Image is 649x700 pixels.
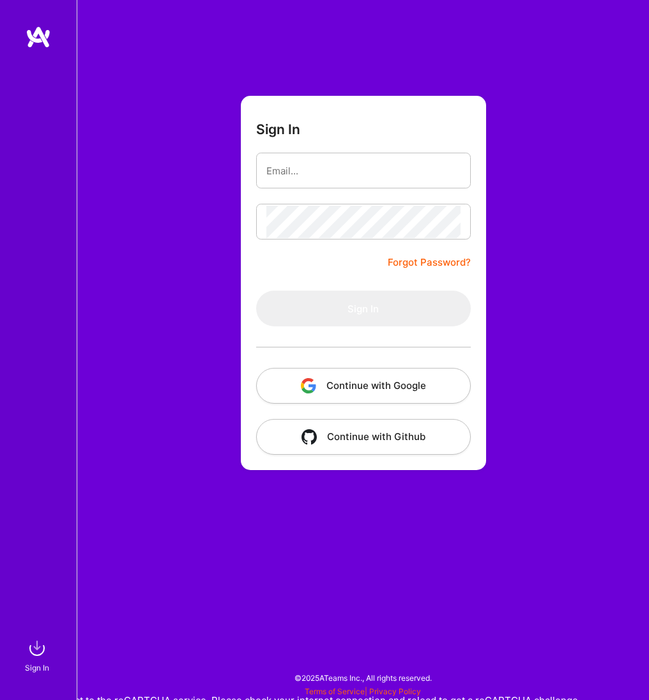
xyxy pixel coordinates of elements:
[25,661,49,674] div: Sign In
[256,121,300,137] h3: Sign In
[388,255,471,270] a: Forgot Password?
[266,155,461,187] input: Email...
[369,687,421,696] a: Privacy Policy
[305,687,421,696] span: |
[305,687,365,696] a: Terms of Service
[301,378,316,393] img: icon
[256,291,471,326] button: Sign In
[24,635,50,661] img: sign in
[27,635,50,674] a: sign inSign In
[26,26,51,49] img: logo
[77,662,649,694] div: © 2025 ATeams Inc., All rights reserved.
[256,419,471,455] button: Continue with Github
[302,429,317,445] img: icon
[256,368,471,404] button: Continue with Google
